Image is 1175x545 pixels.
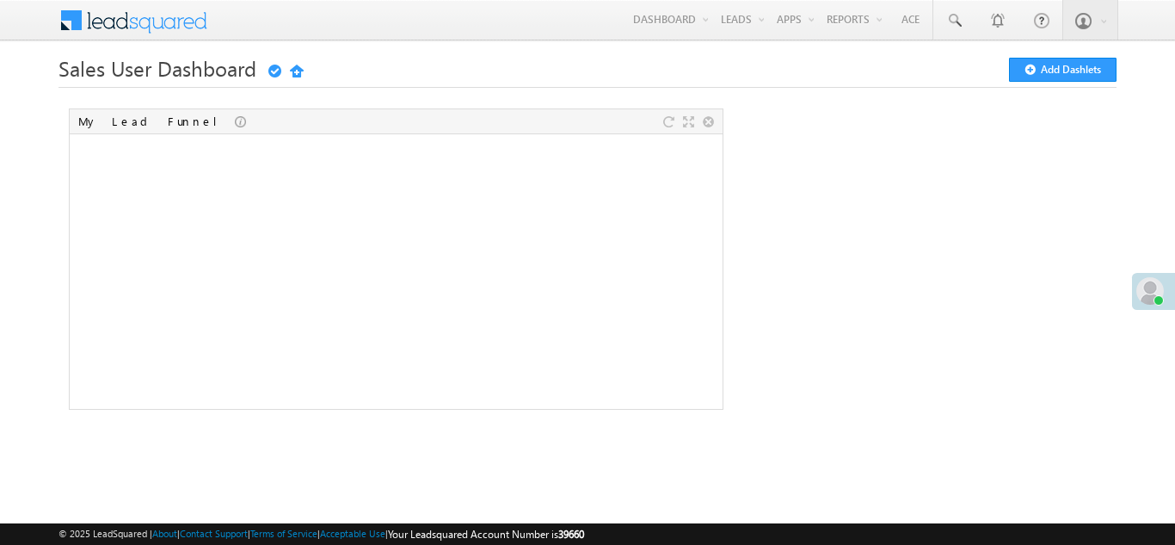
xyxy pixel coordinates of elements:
a: Terms of Service [250,528,317,539]
button: Add Dashlets [1009,58,1117,82]
span: © 2025 LeadSquared | | | | | [58,526,584,542]
span: 39660 [558,528,584,541]
div: My Lead Funnel [78,114,235,129]
span: Your Leadsquared Account Number is [388,528,584,541]
span: Sales User Dashboard [58,54,256,82]
a: Acceptable Use [320,528,385,539]
a: Contact Support [180,528,248,539]
a: About [152,528,177,539]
